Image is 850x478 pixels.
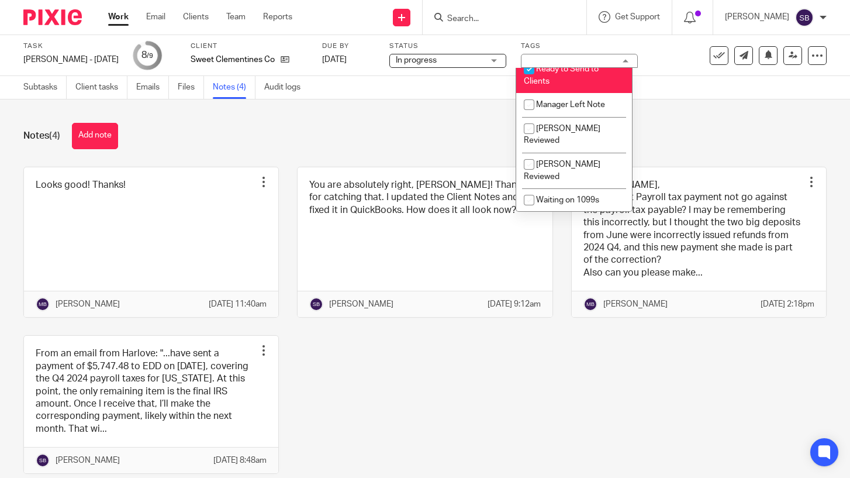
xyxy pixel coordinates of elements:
img: svg%3E [795,8,814,27]
button: Add note [72,123,118,149]
p: [PERSON_NAME] [56,455,120,466]
a: Reports [263,11,292,23]
a: Client tasks [75,76,127,99]
a: Audit logs [264,76,309,99]
span: [PERSON_NAME] Reviewed [524,160,600,181]
span: [DATE] [322,56,347,64]
p: Sweet Clementines Co [191,54,275,66]
p: [DATE] 11:40am [209,298,267,310]
a: Notes (4) [213,76,255,99]
span: In progress [396,56,437,64]
span: Ready to Send to Clients [524,65,599,85]
small: /9 [147,53,153,59]
label: Task [23,42,119,51]
span: Get Support [615,13,660,21]
label: Client [191,42,307,51]
img: svg%3E [583,297,597,311]
p: [DATE] 8:48am [213,455,267,466]
span: [PERSON_NAME] Reviewed [524,125,600,145]
img: Pixie [23,9,82,25]
p: [PERSON_NAME] [329,298,393,310]
img: svg%3E [309,297,323,311]
a: Team [226,11,246,23]
label: Status [389,42,506,51]
a: Emails [136,76,169,99]
div: 8 [141,49,153,62]
label: Tags [521,42,638,51]
a: Email [146,11,165,23]
input: Search [446,14,551,25]
span: Manager Left Note [536,101,605,109]
img: svg%3E [36,297,50,311]
span: (4) [49,131,60,140]
label: Due by [322,42,375,51]
span: Waiting on 1099s [536,196,599,204]
p: [PERSON_NAME] [56,298,120,310]
p: [PERSON_NAME] [725,11,789,23]
div: Harlove Singh - Jul 2025 [23,54,119,66]
a: Files [178,76,204,99]
p: [DATE] 2:18pm [761,298,814,310]
img: svg%3E [36,453,50,467]
div: [PERSON_NAME] - [DATE] [23,54,119,66]
h1: Notes [23,130,60,142]
a: Work [108,11,129,23]
a: Clients [183,11,209,23]
a: Subtasks [23,76,67,99]
p: [DATE] 9:12am [488,298,541,310]
p: [PERSON_NAME] [603,298,668,310]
